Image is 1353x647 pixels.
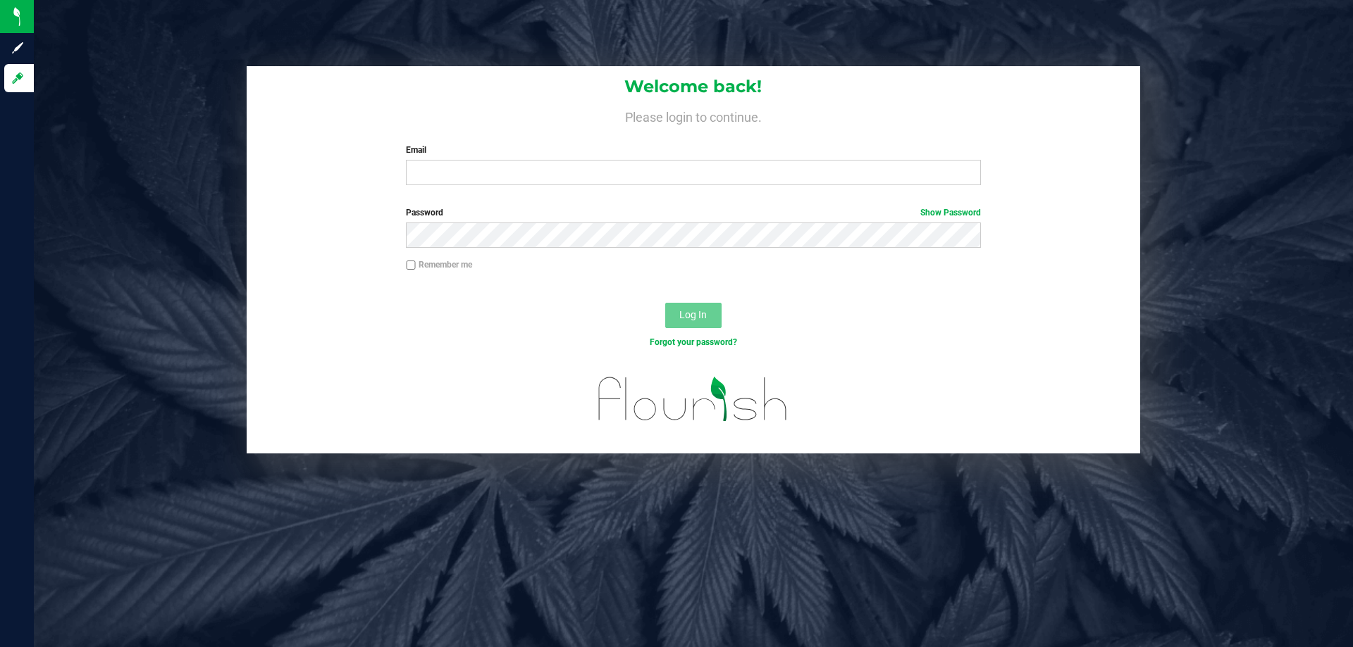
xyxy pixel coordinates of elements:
[406,144,980,156] label: Email
[679,309,707,320] span: Log In
[11,41,25,55] inline-svg: Sign up
[665,303,722,328] button: Log In
[581,363,805,435] img: flourish_logo.svg
[406,208,443,218] span: Password
[920,208,981,218] a: Show Password
[406,258,472,271] label: Remember me
[247,77,1140,96] h1: Welcome back!
[247,107,1140,124] h4: Please login to continue.
[11,71,25,85] inline-svg: Log in
[406,260,416,270] input: Remember me
[650,337,737,347] a: Forgot your password?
